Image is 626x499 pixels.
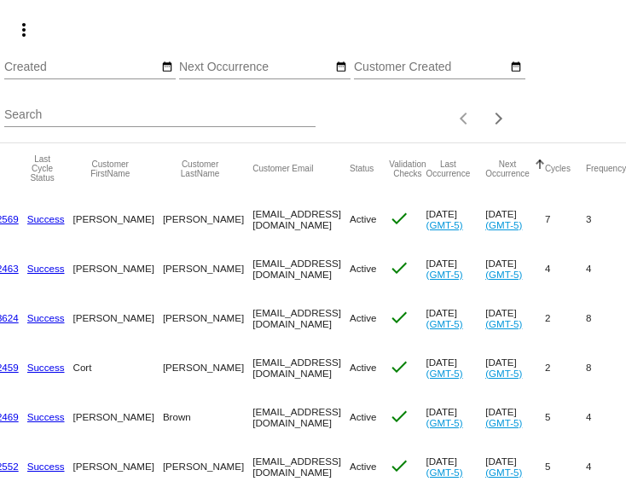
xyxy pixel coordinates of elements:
[161,61,173,74] mat-icon: date_range
[485,392,545,442] mat-cell: [DATE]
[426,244,486,293] mat-cell: [DATE]
[350,461,377,472] span: Active
[350,411,377,422] span: Active
[350,263,377,274] span: Active
[426,343,486,392] mat-cell: [DATE]
[252,164,313,174] button: Change sorting for CustomerEmail
[350,312,377,323] span: Active
[485,244,545,293] mat-cell: [DATE]
[163,244,252,293] mat-cell: [PERSON_NAME]
[73,392,163,442] mat-cell: [PERSON_NAME]
[163,160,237,178] button: Change sorting for CustomerLastName
[252,194,350,244] mat-cell: [EMAIL_ADDRESS][DOMAIN_NAME]
[426,392,486,442] mat-cell: [DATE]
[252,244,350,293] mat-cell: [EMAIL_ADDRESS][DOMAIN_NAME]
[426,219,463,230] a: (GMT-5)
[73,442,163,491] mat-cell: [PERSON_NAME]
[252,343,350,392] mat-cell: [EMAIL_ADDRESS][DOMAIN_NAME]
[73,160,148,178] button: Change sorting for CustomerFirstName
[335,61,347,74] mat-icon: date_range
[27,461,65,472] a: Success
[448,102,482,136] button: Previous page
[485,219,522,230] a: (GMT-5)
[485,467,522,478] a: (GMT-5)
[389,455,409,476] mat-icon: check
[426,442,486,491] mat-cell: [DATE]
[426,160,471,178] button: Change sorting for LastOccurrenceUtc
[73,244,163,293] mat-cell: [PERSON_NAME]
[389,258,409,278] mat-icon: check
[389,307,409,328] mat-icon: check
[27,213,65,224] a: Success
[426,269,463,280] a: (GMT-5)
[545,343,586,392] mat-cell: 2
[4,61,158,74] input: Created
[485,368,522,379] a: (GMT-5)
[426,467,463,478] a: (GMT-5)
[14,20,34,40] mat-icon: more_vert
[426,318,463,329] a: (GMT-5)
[350,213,377,224] span: Active
[73,343,163,392] mat-cell: Cort
[73,293,163,343] mat-cell: [PERSON_NAME]
[545,244,586,293] mat-cell: 4
[252,392,350,442] mat-cell: [EMAIL_ADDRESS][DOMAIN_NAME]
[482,102,516,136] button: Next page
[27,312,65,323] a: Success
[4,108,316,122] input: Search
[485,442,545,491] mat-cell: [DATE]
[389,208,409,229] mat-icon: check
[27,263,65,274] a: Success
[27,154,58,183] button: Change sorting for LastProcessingCycleId
[426,417,463,428] a: (GMT-5)
[545,164,571,174] button: Change sorting for Cycles
[510,61,522,74] mat-icon: date_range
[485,318,522,329] a: (GMT-5)
[163,343,252,392] mat-cell: [PERSON_NAME]
[485,343,545,392] mat-cell: [DATE]
[27,411,65,422] a: Success
[163,392,252,442] mat-cell: Brown
[545,293,586,343] mat-cell: 2
[252,293,350,343] mat-cell: [EMAIL_ADDRESS][DOMAIN_NAME]
[426,368,463,379] a: (GMT-5)
[545,392,586,442] mat-cell: 5
[163,293,252,343] mat-cell: [PERSON_NAME]
[252,442,350,491] mat-cell: [EMAIL_ADDRESS][DOMAIN_NAME]
[545,442,586,491] mat-cell: 5
[389,406,409,426] mat-icon: check
[350,362,377,373] span: Active
[389,357,409,377] mat-icon: check
[73,194,163,244] mat-cell: [PERSON_NAME]
[485,194,545,244] mat-cell: [DATE]
[485,417,522,428] a: (GMT-5)
[389,143,426,194] mat-header-cell: Validation Checks
[426,194,486,244] mat-cell: [DATE]
[485,160,530,178] button: Change sorting for NextOccurrenceUtc
[163,442,252,491] mat-cell: [PERSON_NAME]
[545,194,586,244] mat-cell: 7
[163,194,252,244] mat-cell: [PERSON_NAME]
[350,164,374,174] button: Change sorting for Status
[586,164,626,174] button: Change sorting for Frequency
[27,362,65,373] a: Success
[179,61,333,74] input: Next Occurrence
[485,293,545,343] mat-cell: [DATE]
[426,293,486,343] mat-cell: [DATE]
[354,61,507,74] input: Customer Created
[485,269,522,280] a: (GMT-5)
